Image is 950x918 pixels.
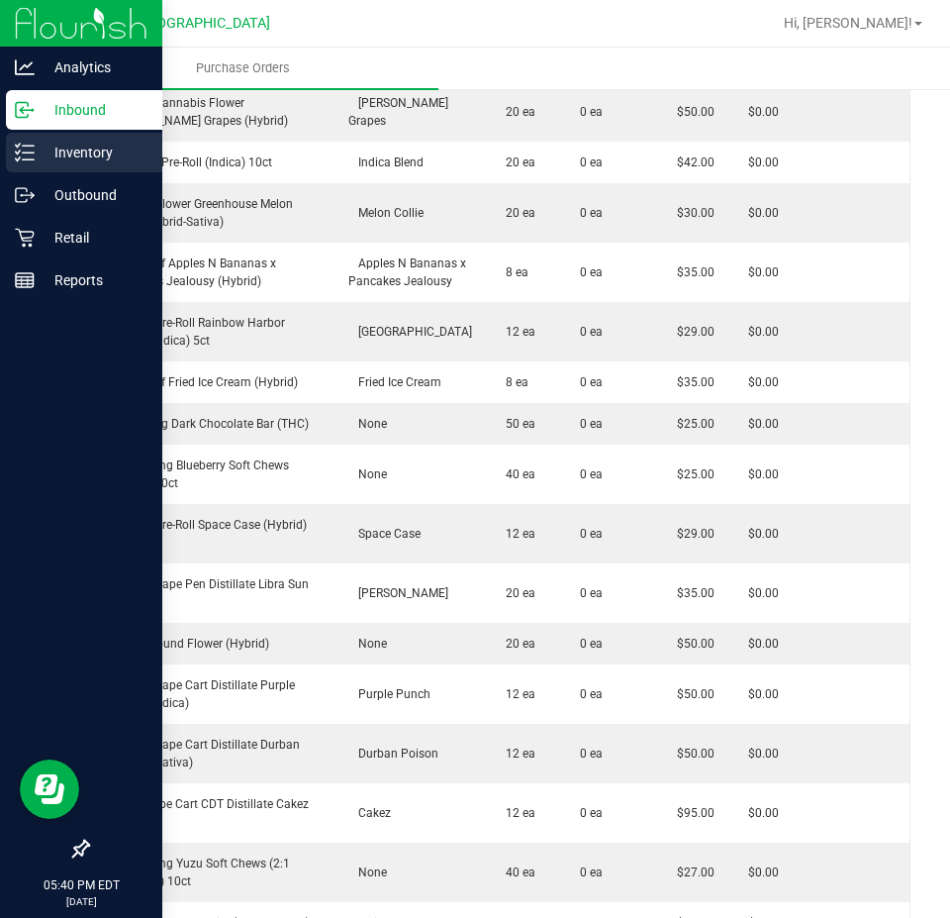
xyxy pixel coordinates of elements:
[101,795,325,831] div: FT 1g Vape Cart CDT Distillate Cakez (Hybrid)
[667,747,714,761] span: $50.00
[135,15,270,32] span: [GEOGRAPHIC_DATA]
[580,804,603,822] span: 0 ea
[580,373,603,391] span: 0 ea
[580,153,603,171] span: 0 ea
[580,465,603,483] span: 0 ea
[496,806,535,820] span: 12 ea
[101,195,325,231] div: FD 3.5g Flower Greenhouse Melon Collie (Hybrid-Sativa)
[35,55,153,79] p: Analytics
[20,760,79,819] iframe: Resource center
[580,864,603,881] span: 0 ea
[738,687,779,701] span: $0.00
[101,635,325,653] div: FT 7g Ground Flower (Hybrid)
[580,263,603,281] span: 0 ea
[580,635,603,653] span: 0 ea
[348,747,438,761] span: Durban Poison
[580,204,603,222] span: 0 ea
[101,575,325,611] div: FT 0.3g Vape Pen Distillate Libra Sun (THC)
[667,265,714,279] span: $35.00
[47,48,438,89] a: Purchase Orders
[496,265,528,279] span: 8 ea
[667,467,714,481] span: $25.00
[667,637,714,651] span: $50.00
[101,457,325,492] div: WNA 10mg Blueberry Soft Chews (Indica) 10ct
[496,417,535,431] span: 50 ea
[496,155,535,169] span: 20 ea
[348,586,448,600] span: [PERSON_NAME]
[580,745,603,763] span: 0 ea
[667,866,714,879] span: $27.00
[348,866,387,879] span: None
[101,855,325,890] div: WNA 30mg Yuzu Soft Chews (2:1 CBD:THC) 10ct
[348,467,387,481] span: None
[496,206,535,220] span: 20 ea
[348,96,448,128] span: [PERSON_NAME] Grapes
[348,806,391,820] span: Cakez
[101,255,325,290] div: FT 1g Kief Apples N Bananas x Pancakes Jealousy (Hybrid)
[101,736,325,771] div: FT 0.5g Vape Cart Distillate Durban Poison (Sativa)
[496,467,535,481] span: 40 ea
[348,637,387,651] span: None
[35,141,153,164] p: Inventory
[348,206,424,220] span: Melon Collie
[667,155,714,169] span: $42.00
[496,105,535,119] span: 20 ea
[667,375,714,389] span: $35.00
[35,268,153,292] p: Reports
[9,894,153,909] p: [DATE]
[496,866,535,879] span: 40 ea
[35,98,153,122] p: Inbound
[15,185,35,205] inline-svg: Outbound
[738,586,779,600] span: $0.00
[496,375,528,389] span: 8 ea
[9,876,153,894] p: 05:40 PM EDT
[35,183,153,207] p: Outbound
[15,143,35,162] inline-svg: Inventory
[348,527,421,541] span: Space Case
[35,226,153,250] p: Retail
[348,375,441,389] span: Fried Ice Cream
[348,687,430,701] span: Purple Punch
[348,256,466,288] span: Apples N Bananas x Pancakes Jealousy
[738,417,779,431] span: $0.00
[738,806,779,820] span: $0.00
[738,527,779,541] span: $0.00
[580,103,603,121] span: 0 ea
[580,584,603,602] span: 0 ea
[580,415,603,433] span: 0 ea
[738,206,779,220] span: $0.00
[15,270,35,290] inline-svg: Reports
[667,527,714,541] span: $29.00
[667,687,714,701] span: $50.00
[667,806,714,820] span: $95.00
[738,467,779,481] span: $0.00
[738,375,779,389] span: $0.00
[496,586,535,600] span: 20 ea
[496,325,535,339] span: 12 ea
[738,637,779,651] span: $0.00
[667,206,714,220] span: $30.00
[15,228,35,248] inline-svg: Retail
[580,323,603,341] span: 0 ea
[101,516,325,552] div: FT 0.5g Pre-Roll Space Case (Hybrid) 5ct
[101,153,325,171] div: FT 0.35g Pre-Roll (Indica) 10ct
[738,265,779,279] span: $0.00
[738,105,779,119] span: $0.00
[101,94,325,130] div: FT 3.5g Cannabis Flower [PERSON_NAME] Grapes (Hybrid)
[348,417,387,431] span: None
[667,325,714,339] span: $29.00
[784,15,912,31] span: Hi, [PERSON_NAME]!
[667,105,714,119] span: $50.00
[169,59,317,77] span: Purchase Orders
[496,527,535,541] span: 12 ea
[496,637,535,651] span: 20 ea
[738,866,779,879] span: $0.00
[667,586,714,600] span: $35.00
[496,687,535,701] span: 12 ea
[496,747,535,761] span: 12 ea
[580,685,603,703] span: 0 ea
[101,314,325,350] div: FT 0.5g Pre-Roll Rainbow Harbor (Hybrid-Indica) 5ct
[101,415,325,433] div: HT 100mg Dark Chocolate Bar (THC)
[348,325,472,339] span: [GEOGRAPHIC_DATA]
[738,747,779,761] span: $0.00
